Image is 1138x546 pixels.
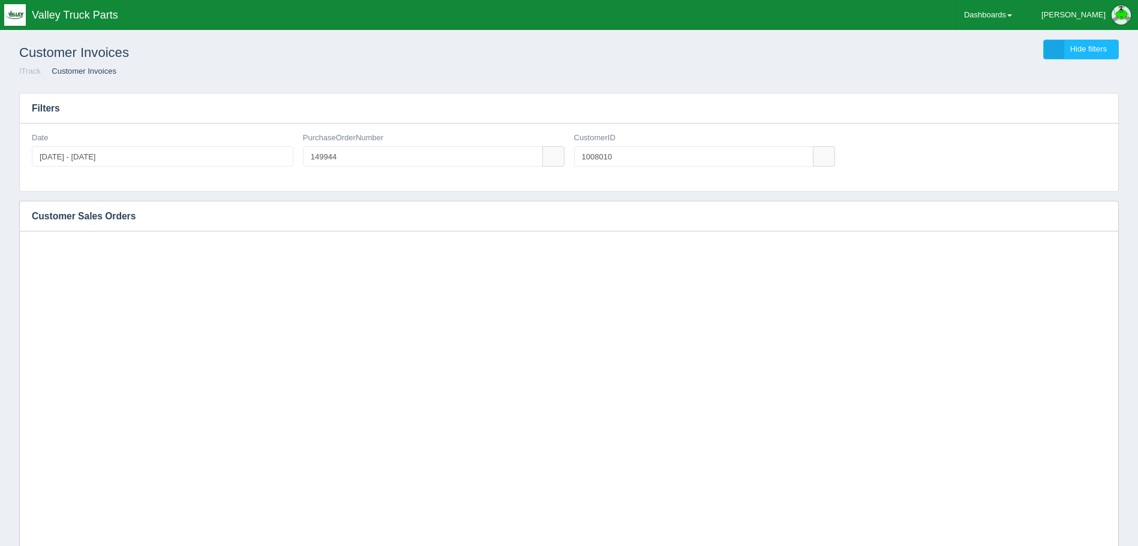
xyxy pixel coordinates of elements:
[19,40,569,66] h1: Customer Invoices
[20,201,1100,231] h3: Customer Sales Orders
[1043,40,1119,59] a: Hide filters
[19,67,41,76] a: ITrack
[43,66,116,77] li: Customer Invoices
[32,132,48,144] label: Date
[32,9,118,21] span: Valley Truck Parts
[1041,3,1106,27] div: [PERSON_NAME]
[574,132,615,144] label: CustomerID
[20,93,1118,123] h3: Filters
[303,132,383,144] label: PurchaseOrderNumber
[1070,44,1107,53] span: Hide filters
[4,4,26,26] img: q1blfpkbivjhsugxdrfq.png
[1112,5,1131,25] img: Profile Picture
